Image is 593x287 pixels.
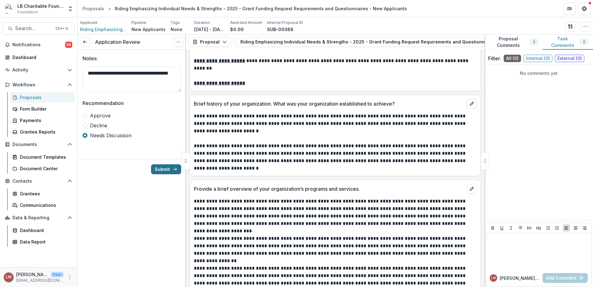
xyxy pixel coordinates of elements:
[132,26,166,33] p: New Applicants
[524,55,552,62] span: Internal ( 0 )
[467,99,477,109] button: edit
[82,5,104,12] div: Proposals
[16,278,64,283] p: [EMAIL_ADDRESS][DOMAIN_NAME]
[563,2,576,15] button: Partners
[90,132,132,139] span: Needs Discussion
[533,40,535,44] span: 0
[80,4,409,13] nav: breadcrumb
[10,115,75,125] a: Payments
[189,37,231,47] button: Proposal
[20,129,70,135] div: Grantee Reports
[82,55,98,62] p: Notes:
[543,34,593,50] button: Task Comments
[10,163,75,174] a: Document Center
[498,224,506,232] button: Underline
[2,22,75,35] button: Search...
[467,184,477,194] button: edit
[10,189,75,199] a: Grantees
[526,224,533,232] button: Heading 1
[5,4,15,14] img: LB Charitable Foundation
[20,165,70,172] div: Document Center
[489,224,497,232] button: Bold
[2,213,75,223] button: Open Data & Reporting
[542,273,588,283] button: Add Comment
[171,20,180,25] p: Tags
[95,39,140,45] h3: Application Review
[2,139,75,149] button: Open Documents
[12,215,65,221] span: Data & Reporting
[230,20,262,25] p: Awarded Amount
[500,275,540,281] p: [PERSON_NAME] M
[54,25,69,32] div: Ctrl + K
[20,154,70,160] div: Document Templates
[171,26,182,33] p: None
[90,122,107,129] span: Decline
[2,52,75,62] a: Dashboard
[17,3,64,9] div: LB Charitable Foundation
[267,26,293,33] p: SUB-00388
[504,55,521,62] span: All ( 0 )
[544,224,552,232] button: Bullet List
[16,271,48,278] p: [PERSON_NAME]
[20,106,70,112] div: Form Builder
[20,117,70,124] div: Payments
[12,142,65,147] span: Documents
[484,34,543,50] button: Proposal Comments
[15,25,52,31] span: Search...
[66,274,74,281] button: More
[194,26,225,33] p: [DATE] - [DATE]
[555,55,584,62] span: External ( 0 )
[194,185,464,193] p: Provide a brief overview of your organization’s programs and services.
[20,94,70,101] div: Proposals
[12,42,65,48] span: Notifications
[10,92,75,102] a: Proposals
[6,275,11,279] div: Loida Mendoza
[80,20,97,25] p: Applicant
[236,37,554,47] button: Riding Emphasizing Individual Needs & Strengths - 2025 - Grant Funding Request Requirements and Q...
[517,224,524,232] button: Strike
[488,55,501,62] p: Filter:
[66,2,75,15] button: Open entity switcher
[194,100,464,107] p: Brief history of your organization. What was your organization established to achieve?
[581,224,588,232] button: Align Right
[194,20,210,25] p: Duration
[17,9,38,15] span: Foundation
[267,20,303,25] p: Internal Proposal ID
[20,239,70,245] div: Data Report
[488,70,589,76] p: No comments yet
[51,272,64,277] p: User
[230,26,244,33] p: $0.00
[2,65,75,75] button: Open Activity
[491,276,496,280] div: Loida Mendoza
[2,80,75,90] button: Open Workflows
[65,42,72,48] span: 56
[90,112,111,119] span: Approve
[578,2,591,15] button: Get Help
[20,227,70,234] div: Dashboard
[572,224,579,232] button: Align Center
[10,127,75,137] a: Grantee Reports
[535,224,542,232] button: Heading 2
[115,5,407,12] div: Riding Emphasizing Individual Needs & Strengths - 2025 - Grant Funding Request Requirements and Q...
[132,20,146,25] p: Pipeline
[12,179,65,184] span: Contacts
[151,164,181,174] button: Submit
[82,99,124,107] p: Recommendation
[583,40,585,44] span: 0
[80,4,107,13] a: Proposals
[10,237,75,247] a: Data Report
[80,26,127,33] a: Riding Emphasizing Individual Needs & Strengths (REINS)
[507,224,515,232] button: Italicize
[12,82,65,88] span: Workflows
[10,152,75,162] a: Document Templates
[174,37,184,47] button: Options
[20,190,70,197] div: Grantees
[553,224,561,232] button: Ordered List
[12,54,70,61] div: Dashboard
[12,67,65,73] span: Activity
[20,202,70,208] div: Communications
[2,40,75,50] button: Notifications56
[2,176,75,186] button: Open Contacts
[10,104,75,114] a: Form Builder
